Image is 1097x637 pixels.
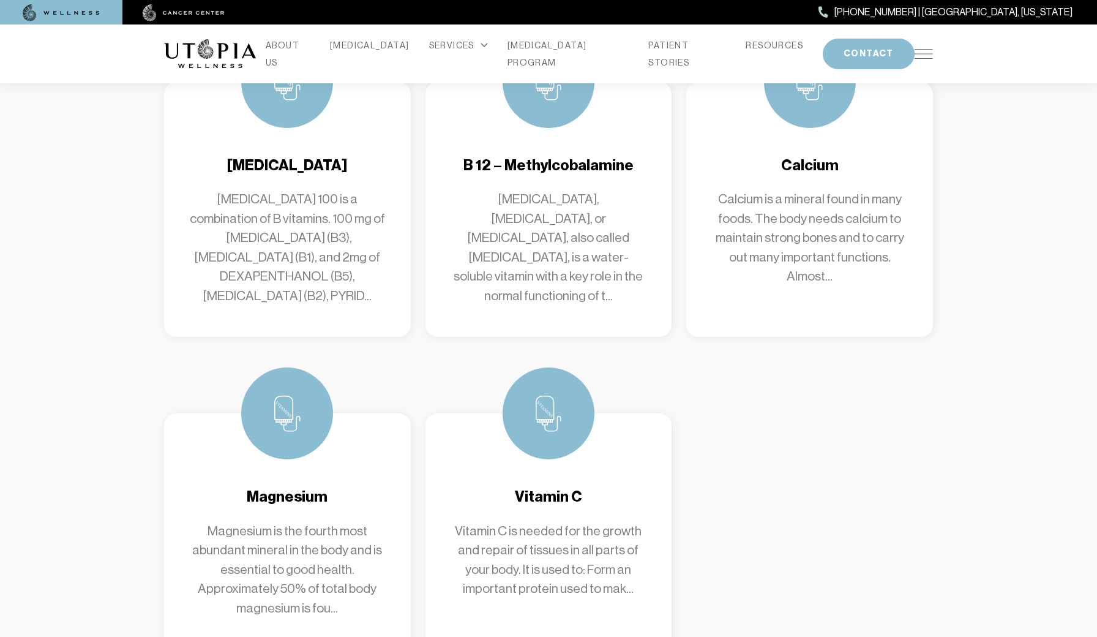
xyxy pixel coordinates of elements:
[686,82,933,337] a: iconCalciumCalcium is a mineral found in many foods. The body needs calcium to maintain strong bo...
[536,395,561,432] img: icon
[189,190,386,306] p: [MEDICAL_DATA] 100 is a combination of B vitamins. 100 mg of [MEDICAL_DATA] (B3), [MEDICAL_DATA] ...
[425,82,672,337] a: iconB 12 – Methylcobalamine[MEDICAL_DATA], [MEDICAL_DATA], or [MEDICAL_DATA], also called [MEDICA...
[450,156,648,176] h4: B 12 – Methylcobalamine
[429,37,488,54] div: SERVICES
[648,37,726,71] a: PATIENT STORIES
[266,37,310,71] a: ABOUT US
[711,156,908,176] h4: Calcium
[746,37,803,54] a: RESOURCES
[834,4,1073,20] span: [PHONE_NUMBER] | [GEOGRAPHIC_DATA], [US_STATE]
[23,4,100,21] img: wellness
[823,39,915,69] button: CONTACT
[274,395,300,432] img: icon
[450,190,648,306] p: [MEDICAL_DATA], [MEDICAL_DATA], or [MEDICAL_DATA], also called [MEDICAL_DATA], is a water-soluble...
[450,487,648,507] h4: Vitamin C
[189,487,386,507] h4: Magnesium
[330,37,410,54] a: [MEDICAL_DATA]
[164,39,256,69] img: logo
[450,522,648,599] p: Vitamin C is needed for the growth and repair of tissues in all parts of your body. It is used to...
[507,37,629,71] a: [MEDICAL_DATA] PROGRAM
[189,156,386,176] h4: [MEDICAL_DATA]
[164,82,411,337] a: icon[MEDICAL_DATA][MEDICAL_DATA] 100 is a combination of B vitamins. 100 mg of [MEDICAL_DATA] (B3...
[189,522,386,619] p: Magnesium is the fourth most abundant mineral in the body and is essential to good health. Approx...
[143,4,225,21] img: cancer center
[711,190,908,287] p: Calcium is a mineral found in many foods. The body needs calcium to maintain strong bones and to ...
[818,4,1073,20] a: [PHONE_NUMBER] | [GEOGRAPHIC_DATA], [US_STATE]
[915,49,933,59] img: icon-hamburger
